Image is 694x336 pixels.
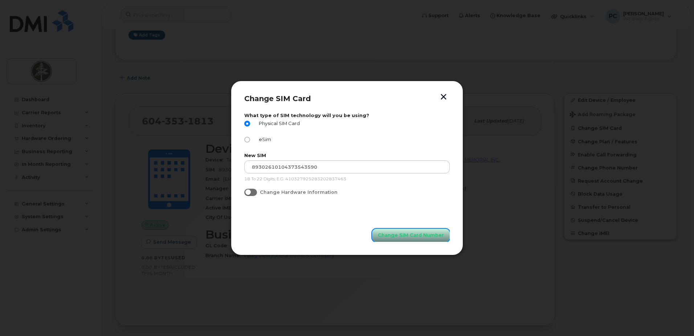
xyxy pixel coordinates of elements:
[244,176,450,182] p: 18 To 22 Digits, E.G. 410327925283202837463
[244,153,450,158] label: New SIM
[256,137,271,142] span: eSim
[260,189,338,195] span: Change Hardware Information
[244,121,250,127] input: Physical SIM Card
[378,232,444,239] span: Change SIM Card Number
[244,113,450,118] label: What type of SIM technology will you be using?
[372,229,450,242] button: Change SIM Card Number
[244,94,311,103] span: Change SIM Card
[244,189,250,195] input: Change Hardware Information
[256,121,300,126] span: Physical SIM Card
[244,160,450,173] input: Input Your New SIM Number
[244,137,250,143] input: eSim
